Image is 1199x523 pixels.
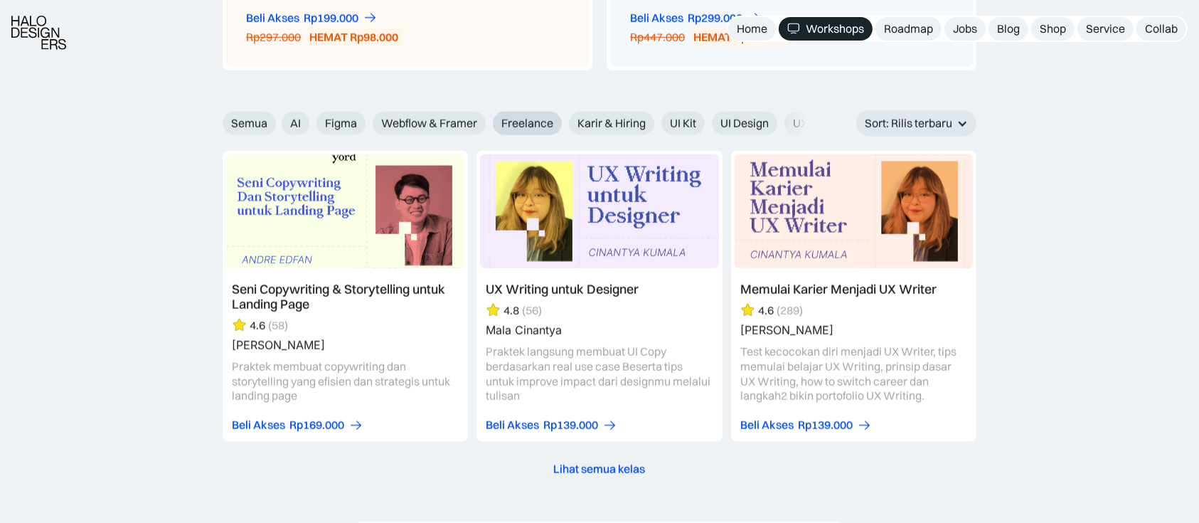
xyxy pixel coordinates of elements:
div: Roadmap [884,21,933,36]
div: Sort: Rilis terbaru [856,110,976,137]
div: Beli Akses [246,11,299,26]
span: UI Kit [670,116,696,131]
div: Rp139.000 [798,418,853,433]
div: Home [737,21,767,36]
a: Roadmap [875,17,942,41]
div: HEMAT Rp148.000 [693,30,789,45]
a: Beli AksesRp169.000 [232,418,363,433]
a: Collab [1136,17,1186,41]
div: Rp297.000 [246,30,301,45]
div: Rp447.000 [630,30,685,45]
a: Beli AksesRp139.000 [486,418,617,433]
a: Home [728,17,776,41]
a: Shop [1031,17,1075,41]
div: Service [1086,21,1125,36]
a: Beli AksesRp299.000 [630,11,762,26]
a: Service [1077,17,1134,41]
span: Figma [325,116,357,131]
div: Lihat semua kelas [554,462,646,477]
span: AI [290,116,301,131]
span: Webflow & Framer [381,116,477,131]
div: Collab [1145,21,1178,36]
div: Beli Akses [486,418,539,433]
div: Rp139.000 [543,418,598,433]
span: UI Design [720,116,769,131]
span: UX Design [793,116,846,131]
div: Beli Akses [232,418,285,433]
div: Jobs [953,21,977,36]
a: Jobs [944,17,986,41]
div: Sort: Rilis terbaru [865,116,952,131]
div: Blog [997,21,1020,36]
span: Karir & Hiring [577,116,646,131]
div: Beli Akses [630,11,683,26]
a: Workshops [779,17,873,41]
span: Semua [231,116,267,131]
a: Beli AksesRp199.000 [246,11,378,26]
div: Rp299.000 [688,11,742,26]
a: Blog [988,17,1028,41]
form: Email Form [223,112,813,135]
a: Beli AksesRp139.000 [740,418,872,433]
div: Rp199.000 [304,11,358,26]
div: Beli Akses [740,418,794,433]
div: Shop [1040,21,1066,36]
span: Freelance [501,116,553,131]
div: HEMAT Rp98.000 [309,30,398,45]
div: Rp169.000 [289,418,344,433]
div: Workshops [806,21,864,36]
